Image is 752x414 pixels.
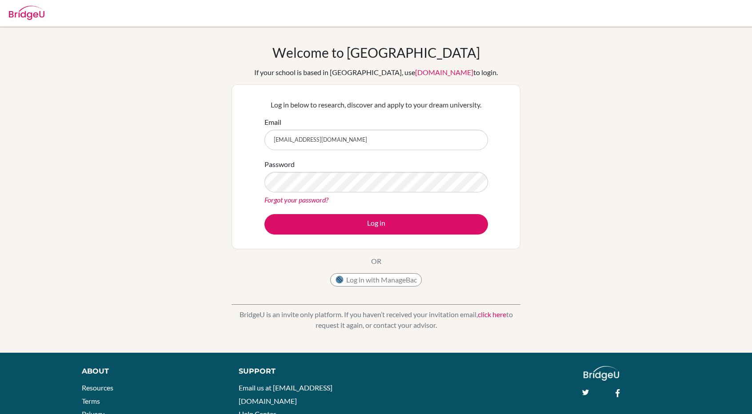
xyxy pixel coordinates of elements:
[239,366,366,377] div: Support
[82,383,113,392] a: Resources
[254,67,498,78] div: If your school is based in [GEOGRAPHIC_DATA], use to login.
[9,6,44,20] img: Bridge-U
[264,117,281,127] label: Email
[584,366,620,381] img: logo_white@2x-f4f0deed5e89b7ecb1c2cc34c3e3d731f90f0f143d5ea2071677605dd97b5244.png
[264,214,488,235] button: Log in
[82,397,100,405] a: Terms
[239,383,332,405] a: Email us at [EMAIL_ADDRESS][DOMAIN_NAME]
[415,68,473,76] a: [DOMAIN_NAME]
[330,273,422,287] button: Log in with ManageBac
[264,195,328,204] a: Forgot your password?
[232,309,520,330] p: BridgeU is an invite only platform. If you haven’t received your invitation email, to request it ...
[272,44,480,60] h1: Welcome to [GEOGRAPHIC_DATA]
[264,159,295,170] label: Password
[478,310,506,318] a: click here
[264,100,488,110] p: Log in below to research, discover and apply to your dream university.
[82,366,219,377] div: About
[371,256,381,267] p: OR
